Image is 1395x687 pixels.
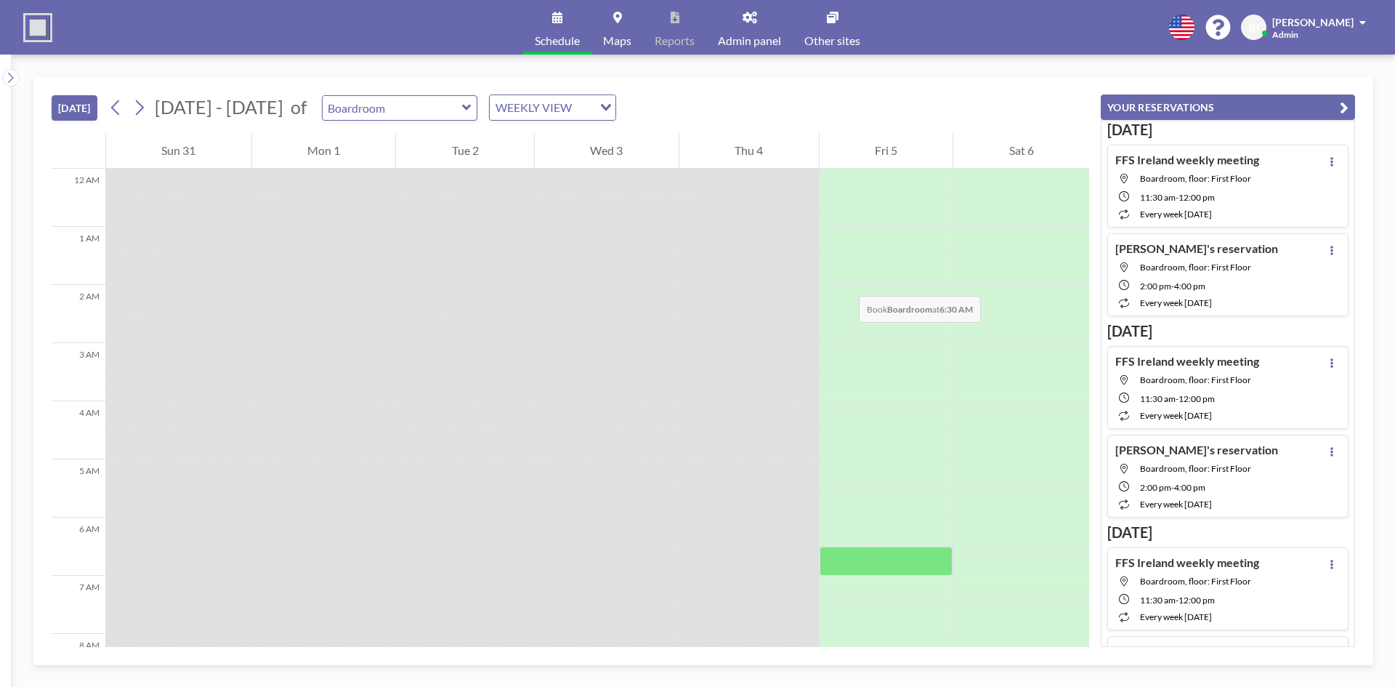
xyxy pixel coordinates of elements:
span: every week [DATE] [1140,297,1212,308]
span: - [1171,482,1174,493]
div: Sat 6 [953,132,1089,169]
h4: FFS Ireland weekly meeting [1115,153,1259,167]
span: 12:00 PM [1178,595,1215,606]
h4: [PERSON_NAME]'s reservation [1115,644,1278,659]
span: Schedule [535,35,580,47]
span: every week [DATE] [1140,499,1212,510]
b: Boardroom [887,304,932,315]
span: Admin panel [718,35,781,47]
input: Boardroom [323,96,462,120]
span: of [291,96,307,118]
div: Sun 31 [106,132,251,169]
h4: FFS Ireland weekly meeting [1115,354,1259,369]
div: 3 AM [52,343,105,401]
span: [DATE] - [DATE] [155,96,283,118]
h3: [DATE] [1107,322,1348,340]
div: 6 AM [52,518,105,576]
h3: [DATE] [1107,121,1348,139]
button: YOUR RESERVATIONS [1101,95,1355,120]
span: Boardroom, floor: First Floor [1140,463,1251,474]
span: 12:00 PM [1178,192,1215,203]
span: 4:00 PM [1174,281,1205,292]
span: every week [DATE] [1140,410,1212,421]
span: 2:00 PM [1140,482,1171,493]
input: Search for option [576,98,591,117]
div: Mon 1 [252,132,396,169]
span: - [1176,393,1178,404]
button: [DATE] [52,95,97,121]
span: Boardroom, floor: First Floor [1140,262,1251,273]
span: 11:30 AM [1140,192,1176,203]
span: Other sites [804,35,860,47]
h4: [PERSON_NAME]'s reservation [1115,443,1278,457]
div: 2 AM [52,285,105,343]
span: every week [DATE] [1140,209,1212,220]
span: Book at [859,296,981,323]
span: 12:00 PM [1178,393,1215,404]
div: Wed 3 [535,132,679,169]
h4: FFS Ireland weekly meeting [1115,555,1259,570]
div: Thu 4 [679,132,819,169]
div: Fri 5 [820,132,953,169]
span: 11:30 AM [1140,595,1176,606]
span: 4:00 PM [1174,482,1205,493]
span: - [1171,281,1174,292]
div: 4 AM [52,401,105,459]
span: every week [DATE] [1140,611,1212,622]
div: Tue 2 [396,132,534,169]
span: 11:30 AM [1140,393,1176,404]
span: [PERSON_NAME] [1272,16,1354,28]
div: 1 AM [52,227,105,285]
span: Maps [603,35,631,47]
span: - [1176,192,1178,203]
h4: [PERSON_NAME]'s reservation [1115,241,1278,256]
div: Search for option [490,95,615,120]
span: JH [1248,21,1260,34]
span: 2:00 PM [1140,281,1171,292]
b: 6:30 AM [939,304,973,315]
span: Reports [655,35,695,47]
div: 7 AM [52,576,105,634]
div: 12 AM [52,169,105,227]
span: Boardroom, floor: First Floor [1140,576,1251,587]
span: Boardroom, floor: First Floor [1140,173,1251,184]
span: WEEKLY VIEW [493,98,575,117]
span: - [1176,595,1178,606]
img: organization-logo [23,13,52,42]
div: 5 AM [52,459,105,518]
h3: [DATE] [1107,523,1348,542]
span: Boardroom, floor: First Floor [1140,374,1251,385]
span: Admin [1272,29,1298,40]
